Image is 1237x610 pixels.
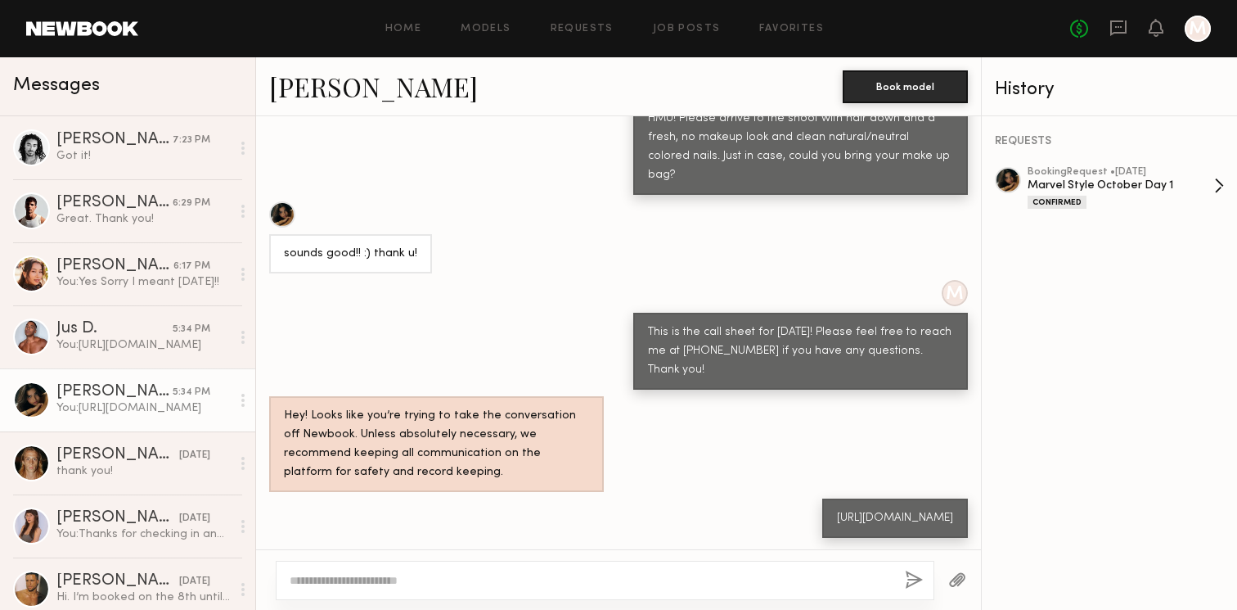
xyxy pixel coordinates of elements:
[173,196,210,211] div: 6:29 PM
[1028,178,1214,193] div: Marvel Style October Day 1
[56,211,231,227] div: Great. Thank you!
[837,509,953,528] div: [URL][DOMAIN_NAME]
[56,447,179,463] div: [PERSON_NAME]
[551,24,614,34] a: Requests
[56,510,179,526] div: [PERSON_NAME]
[284,407,589,482] div: Hey! Looks like you’re trying to take the conversation off Newbook. Unless absolutely necessary, ...
[173,322,210,337] div: 5:34 PM
[56,132,173,148] div: [PERSON_NAME]
[1185,16,1211,42] a: M
[173,259,210,274] div: 6:17 PM
[56,590,231,605] div: Hi. I’m booked on the 8th until 1pm
[173,385,210,400] div: 5:34 PM
[269,69,478,104] a: [PERSON_NAME]
[648,91,953,185] div: Noted about restrictions and we won't have anyone for HMU! Please arrive to the shoot with hair d...
[56,148,231,164] div: Got it!
[843,79,968,93] a: Book model
[179,448,210,463] div: [DATE]
[1028,167,1224,209] a: bookingRequest •[DATE]Marvel Style October Day 1Confirmed
[56,321,173,337] div: Jus D.
[173,133,210,148] div: 7:23 PM
[759,24,824,34] a: Favorites
[1028,167,1214,178] div: booking Request • [DATE]
[648,323,953,380] div: This is the call sheet for [DATE]! Please feel free to reach me at [PHONE_NUMBER] if you have any...
[56,384,173,400] div: [PERSON_NAME]
[13,76,100,95] span: Messages
[56,337,231,353] div: You: [URL][DOMAIN_NAME]
[56,463,231,479] div: thank you!
[461,24,511,34] a: Models
[843,70,968,103] button: Book model
[385,24,422,34] a: Home
[56,274,231,290] div: You: Yes Sorry I meant [DATE]!!
[56,258,173,274] div: [PERSON_NAME]
[179,574,210,590] div: [DATE]
[56,400,231,416] div: You: [URL][DOMAIN_NAME]
[653,24,721,34] a: Job Posts
[56,526,231,542] div: You: Thanks for checking in and yes we'd like to hold! Still confirming a few details with our cl...
[1028,196,1086,209] div: Confirmed
[56,573,179,590] div: [PERSON_NAME]
[284,245,417,264] div: sounds good!! :) thank u!
[56,195,173,211] div: [PERSON_NAME]
[995,80,1224,99] div: History
[179,511,210,526] div: [DATE]
[995,136,1224,147] div: REQUESTS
